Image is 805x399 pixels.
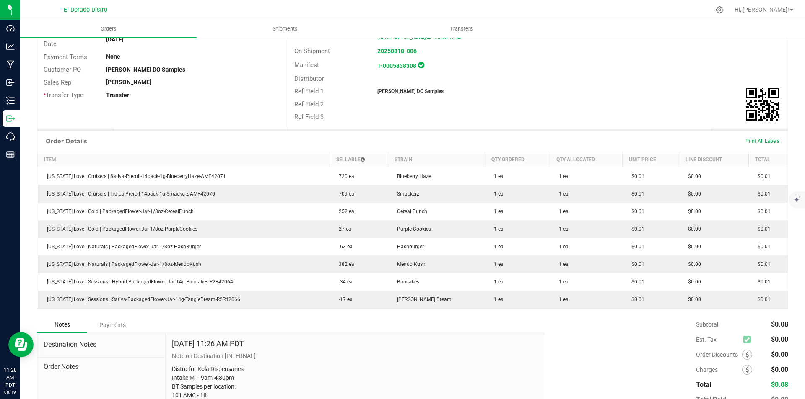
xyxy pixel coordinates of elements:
[696,366,742,373] span: Charges
[43,261,201,267] span: [US_STATE] Love | Naturals | PackagedFlower-Jar-1/8oz-MendoKush
[746,88,779,121] qrcode: 00004700
[43,209,194,214] span: [US_STATE] Love | Gold | PackagedFlower-Jar-1/8oz-CerealPunch
[106,66,185,73] strong: [PERSON_NAME] DO Samples
[6,42,15,51] inline-svg: Analytics
[335,296,353,302] span: -17 ea
[393,279,419,285] span: Pancakes
[490,226,504,232] span: 1 ea
[684,279,701,285] span: $0.00
[261,25,309,33] span: Shipments
[714,6,725,14] div: Manage settings
[627,209,644,214] span: $0.01
[684,173,701,179] span: $0.00
[490,173,504,179] span: 1 ea
[6,96,15,105] inline-svg: Inventory
[627,261,644,267] span: $0.01
[684,209,701,214] span: $0.00
[43,191,215,197] span: [US_STATE] Love | Cruisers | Indica-Preroll-14pack-1g-Smackerz-AMF42070
[735,6,789,13] span: Hi, [PERSON_NAME]!
[38,152,330,167] th: Item
[490,244,504,250] span: 1 ea
[335,191,354,197] span: 709 ea
[6,78,15,87] inline-svg: Inbound
[294,61,319,69] span: Manifest
[377,62,416,69] a: T-0005838308
[393,244,424,250] span: Hashburger
[4,366,16,389] p: 11:28 AM PDT
[555,244,569,250] span: 1 ea
[44,53,87,61] span: Payment Terms
[490,279,504,285] span: 1 ea
[388,152,485,167] th: Strain
[8,332,34,357] iframe: Resource center
[684,226,701,232] span: $0.00
[418,61,424,70] span: In Sync
[490,296,504,302] span: 1 ea
[393,261,426,267] span: Mendo Kush
[555,209,569,214] span: 1 ea
[393,296,452,302] span: [PERSON_NAME] Dream
[771,320,788,328] span: $0.08
[87,317,138,332] div: Payments
[44,362,159,372] span: Order Notes
[684,244,701,250] span: $0.00
[44,66,81,73] span: Customer PO
[4,389,16,395] p: 08/19
[335,261,354,267] span: 382 ea
[743,334,755,345] span: Calculate excise tax
[748,152,788,167] th: Total
[627,191,644,197] span: $0.01
[44,79,71,86] span: Sales Rep
[696,321,718,328] span: Subtotal
[106,92,129,98] strong: Transfer
[294,100,324,108] span: Ref Field 2
[43,244,201,250] span: [US_STATE] Love | Naturals | PackagedFlower-Jar-1/8oz-HashBurger
[771,335,788,343] span: $0.00
[753,279,771,285] span: $0.01
[43,226,197,232] span: [US_STATE] Love | Gold | PackagedFlower-Jar-1/8oz-PurpleCookies
[377,48,417,54] strong: 20250818-006
[550,152,622,167] th: Qty Allocated
[106,79,151,85] strong: [PERSON_NAME]
[684,296,701,302] span: $0.00
[555,279,569,285] span: 1 ea
[393,173,431,179] span: Blueberry Haze
[335,173,354,179] span: 720 ea
[771,381,788,389] span: $0.08
[46,138,87,144] h1: Order Details
[771,366,788,373] span: $0.00
[393,226,431,232] span: Purple Cookies
[43,279,233,285] span: [US_STATE] Love | Sessions | Hybrid-PackagedFlower-Jar-14g-Pancakes-R2R42064
[753,296,771,302] span: $0.01
[393,209,427,214] span: Cereal Punch
[106,53,120,60] strong: None
[44,91,83,99] span: Transfer Type
[294,75,324,82] span: Distributor
[335,279,353,285] span: -34 ea
[696,351,742,358] span: Order Discounts
[439,25,484,33] span: Transfers
[6,150,15,159] inline-svg: Reports
[172,340,244,348] h4: [DATE] 11:26 AM PDT
[753,226,771,232] span: $0.01
[555,173,569,179] span: 1 ea
[64,6,107,13] span: El Dorado Distro
[377,88,444,94] strong: [PERSON_NAME] DO Samples
[622,152,679,167] th: Unit Price
[753,191,771,197] span: $0.01
[555,226,569,232] span: 1 ea
[490,261,504,267] span: 1 ea
[746,88,779,121] img: Scan me!
[43,296,240,302] span: [US_STATE] Love | Sessions | Sativa-PackagedFlower-Jar-14g-TangieDream-R2R42066
[6,60,15,69] inline-svg: Manufacturing
[197,20,373,38] a: Shipments
[771,350,788,358] span: $0.00
[490,191,504,197] span: 1 ea
[555,191,569,197] span: 1 ea
[44,340,159,350] span: Destination Notes
[490,209,504,214] span: 1 ea
[335,209,354,214] span: 252 ea
[555,296,569,302] span: 1 ea
[294,88,324,95] span: Ref Field 1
